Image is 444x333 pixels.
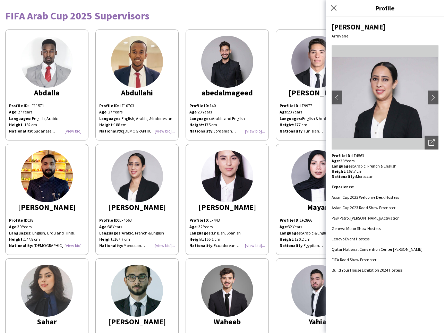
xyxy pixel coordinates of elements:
b: Nationality [280,128,302,134]
b: Age [99,109,106,114]
span: Tunisian [304,128,323,134]
span: : [9,243,33,248]
p: 140 [189,103,265,109]
b: Nationality [9,128,32,134]
span: [DEMOGRAPHIC_DATA]. [34,243,80,248]
img: thumb-1634558898616d63b2688be.jpeg [21,150,73,202]
b: Nationality [9,243,32,248]
div: [PERSON_NAME] [99,204,175,210]
div: abedalmageed [189,89,265,96]
strong: Languages: [189,116,212,121]
span: : [99,116,121,121]
img: thumb-fcfa1574-b8e4-4581-93ef-660e70d1f694.jpg [111,265,163,317]
p: LF443 [189,217,265,223]
div: [PERSON_NAME] [189,204,265,210]
span: Profile [9,217,23,223]
div: [PERSON_NAME] [9,204,85,210]
img: thumb-66c48272d5ea5.jpeg [21,36,73,88]
strong: Height: [332,169,347,174]
strong: Profile ID: [280,217,300,223]
b: Nationality [99,128,122,134]
img: thumb-652bf4faf07e0.jpeg [291,36,343,88]
span: 32 Years [288,224,302,229]
span: Qatar National Convention Center [PERSON_NAME] [332,247,422,252]
strong: Height: [99,237,114,242]
b: Age [280,109,287,114]
span: [DEMOGRAPHIC_DATA] [123,128,164,134]
b: Age [189,109,197,114]
span: Asian Cup 2023 Road Show Promoter [332,205,395,210]
img: thumb-661fd49f139b2.jpeg [291,265,343,317]
span: : [280,109,288,114]
b: Age [189,224,197,229]
li: Asian Cup 2023 Welcome Desk Hostess [332,195,438,200]
span: 23 Years [198,109,212,114]
b: Age [9,109,16,114]
div: Mayar [280,204,355,210]
b: Height: [9,237,24,242]
strong: Languages [9,116,30,121]
div: Arrayane [332,33,438,39]
div: Open photos pop-in [425,136,438,150]
span: : [99,128,123,134]
strong: Age: [99,224,108,229]
span: : [9,224,17,229]
div: [PERSON_NAME] [332,22,438,32]
strong: Height: [280,237,294,242]
strong: Height: [189,237,204,242]
span: : [280,224,288,229]
div: Waheeb [189,318,265,325]
strong: Languages: [99,230,122,236]
p: LF9977 [280,103,355,109]
b: Profile ID [99,103,118,108]
p: Arabic & English 170.2 cm [280,230,355,242]
div: [PERSON_NAME] [99,318,175,325]
span: 177.8 cm [24,237,40,242]
b: Age [280,224,287,229]
div: Yahia [280,318,355,325]
strong: Languages: [280,116,302,121]
u: Experience: [332,184,355,189]
strong: Profile ID: [189,217,210,223]
span: : Sudanese [32,128,55,134]
p: : 32 Years English, Spanish 165.1 cm Ecuadorean [189,224,265,249]
span: 23 Years [288,109,302,114]
strong: Nationality: [332,174,356,179]
p: 38 Years Arabic, French & English 167.7 cm Moroccan [99,224,175,249]
span: Jordanian [213,128,236,134]
b: Languages [99,116,120,121]
img: thumb-165089144062669ab0173a8.jpg [201,150,253,202]
p: LF4563 [99,217,175,223]
p: : 27 Years [99,109,175,115]
strong: Languages: [332,163,354,169]
span: Lenovo Event Hostess [332,236,369,241]
span: : [99,122,114,127]
strong: Profile ID: [280,103,300,108]
strong: Height: [189,122,204,127]
img: thumb-33faf9b0-b7e5-4a64-b199-3db2782ea2c5.png [201,36,253,88]
div: FIFA Arab Cup 2025 Supervisors [5,10,439,21]
div: Sahar [9,318,85,325]
p: LF4563 [332,153,438,158]
h3: Profile [326,3,444,12]
strong: Height: [280,122,294,127]
div: [PERSON_NAME] [280,89,355,96]
strong: Nationality: [189,243,214,248]
p: Arabic and English 175 cm [189,116,265,135]
p: : LF11571 : English, Arabic : 182 cm [9,103,85,128]
span: Paw Patrol [PERSON_NAME]/Activation [332,215,400,221]
p: 38 [9,217,85,223]
strong: Age: [332,158,340,163]
p: English & Arabic 177 cm [280,116,355,128]
strong: Languages: [189,230,212,236]
strong: Profile ID: [189,103,210,108]
img: thumb-51be7da0-5ecc-4f4a-9ae7-2329fc07b1ed.png [21,265,73,317]
img: thumb-9b6fd660-ba35-4b88-a194-5e7aedc5b98e.png [111,150,163,202]
b: Height [99,122,113,127]
span: : [189,109,198,114]
span: Build Your House Exhibition 2024 Hostess [332,267,402,273]
b: Nationality [189,128,212,134]
strong: Profile ID: [99,217,119,223]
p: LF2866 [280,217,355,223]
strong: Height [9,122,23,127]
